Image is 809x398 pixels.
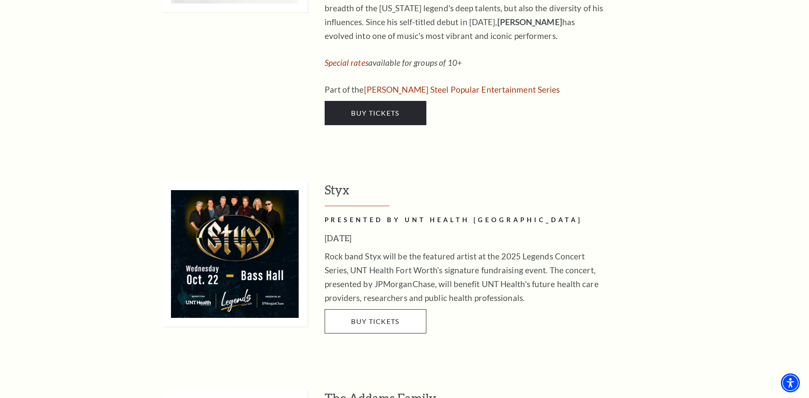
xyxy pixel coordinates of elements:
p: Rock band Styx will be the featured artist at the 2025 Legends Concert Series, UNT Health Fort Wo... [325,249,606,305]
em: available for groups of 10+ [325,58,462,68]
a: Irwin Steel Popular Entertainment Series - open in a new tab [364,84,560,94]
a: Buy Tickets [325,101,426,125]
span: Buy Tickets [351,317,399,325]
span: Buy Tickets [351,109,399,117]
strong: [PERSON_NAME] [497,17,562,27]
a: Special rates [325,58,368,68]
h2: PRESENTED BY UNT HEALTH [GEOGRAPHIC_DATA] [325,215,606,226]
div: Accessibility Menu [781,373,800,392]
a: Buy Tickets [325,309,426,333]
h3: [DATE] [325,231,606,245]
p: Part of the [325,83,606,97]
img: Styx [162,181,307,327]
h3: Styx [325,181,673,206]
